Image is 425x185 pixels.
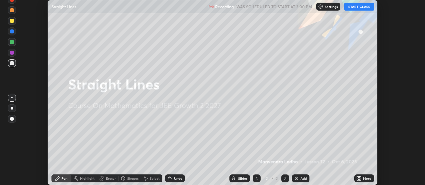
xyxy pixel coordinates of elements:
[127,177,138,180] div: Shapes
[271,176,273,180] div: /
[174,177,182,180] div: Undo
[275,175,279,181] div: 2
[80,177,95,180] div: Highlight
[51,4,76,9] p: Straight Lines
[61,177,67,180] div: Pen
[238,177,247,180] div: Slides
[294,176,299,181] img: add-slide-button
[215,4,234,9] p: Recording
[300,177,307,180] div: Add
[318,4,323,9] img: class-settings-icons
[150,177,160,180] div: Select
[263,176,270,180] div: 2
[363,177,371,180] div: More
[209,4,214,9] img: recording.375f2c34.svg
[325,5,338,8] p: Settings
[106,177,116,180] div: Eraser
[236,4,312,10] h5: WAS SCHEDULED TO START AT 3:00 PM
[344,3,374,11] button: START CLASS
